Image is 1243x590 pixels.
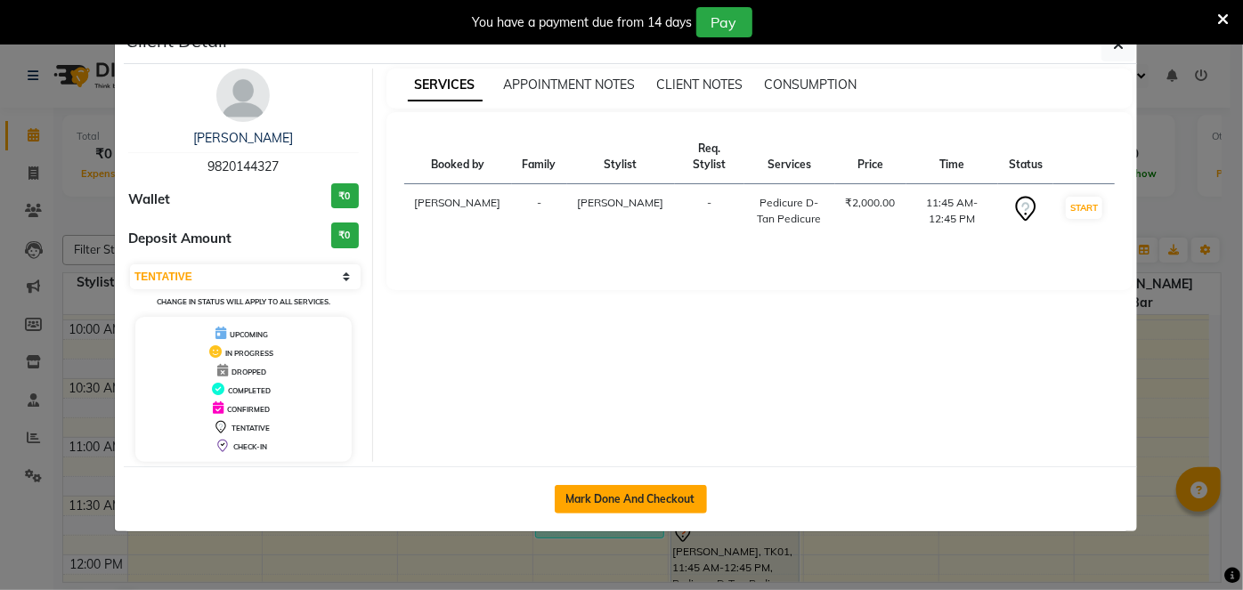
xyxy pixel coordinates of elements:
[846,195,896,211] div: ₹2,000.00
[157,297,330,306] small: Change in status will apply to all services.
[408,69,483,101] span: SERVICES
[567,130,675,184] th: Stylist
[657,77,743,93] span: CLIENT NOTES
[906,184,998,238] td: 11:45 AM-12:45 PM
[906,130,998,184] th: Time
[835,130,906,184] th: Price
[331,222,359,248] h3: ₹0
[331,183,359,209] h3: ₹0
[473,13,693,32] div: You have a payment due from 14 days
[225,349,273,358] span: IN PROGRESS
[193,130,293,146] a: [PERSON_NAME]
[227,405,270,414] span: CONFIRMED
[555,485,707,513] button: Mark Done And Checkout
[696,7,752,37] button: Pay
[744,130,835,184] th: Services
[755,195,825,227] div: Pedicure D-Tan Pedicure
[578,196,664,209] span: [PERSON_NAME]
[128,190,170,210] span: Wallet
[232,368,266,376] span: DROPPED
[404,184,512,238] td: [PERSON_NAME]
[512,130,567,184] th: Family
[233,442,267,451] span: CHECK-IN
[228,386,271,395] span: COMPLETED
[232,424,270,432] span: TENTATIVE
[230,330,268,339] span: UPCOMING
[675,184,744,238] td: -
[765,77,857,93] span: CONSUMPTION
[512,184,567,238] td: -
[998,130,1053,184] th: Status
[128,229,232,249] span: Deposit Amount
[207,158,279,174] span: 9820144327
[1066,197,1102,219] button: START
[404,130,512,184] th: Booked by
[216,69,270,122] img: avatar
[504,77,636,93] span: APPOINTMENT NOTES
[675,130,744,184] th: Req. Stylist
